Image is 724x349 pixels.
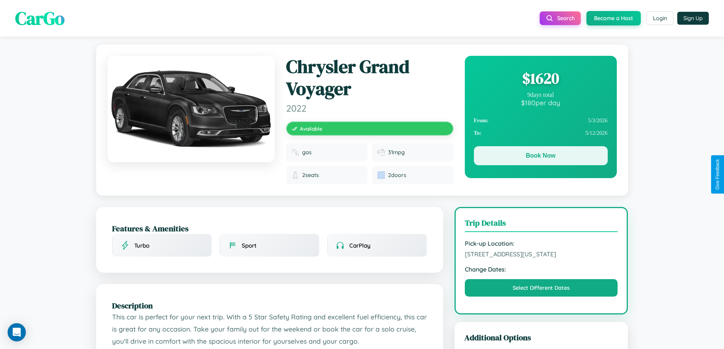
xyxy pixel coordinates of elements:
[474,127,608,139] div: 5 / 12 / 2026
[474,117,489,124] strong: From:
[302,172,319,178] span: 2 seats
[474,114,608,127] div: 5 / 3 / 2026
[242,242,257,249] span: Sport
[15,6,65,31] span: CarGo
[677,12,709,25] button: Sign Up
[112,300,427,311] h2: Description
[349,242,371,249] span: CarPlay
[388,149,405,156] span: 31 mpg
[302,149,312,156] span: gas
[715,159,720,190] div: Give Feedback
[286,103,453,114] span: 2022
[474,98,608,107] div: $ 180 per day
[465,265,618,273] strong: Change Dates:
[388,172,406,178] span: 2 doors
[465,240,618,247] strong: Pick-up Location:
[292,171,299,179] img: Seats
[474,92,608,98] div: 9 days total
[465,250,618,258] span: [STREET_ADDRESS][US_STATE]
[292,148,299,156] img: Fuel type
[112,223,427,234] h2: Features & Amenities
[540,11,581,25] button: Search
[464,332,618,343] h3: Additional Options
[286,56,453,99] h1: Chrysler Grand Voyager
[377,171,385,179] img: Doors
[108,56,275,162] img: Chrysler Grand Voyager 2022
[112,311,427,347] p: This car is perfect for your next trip. With a 5 Star Safety Rating and excellent fuel efficiency...
[586,11,641,25] button: Become a Host
[557,15,575,22] span: Search
[377,148,385,156] img: Fuel efficiency
[465,217,618,232] h3: Trip Details
[646,11,673,25] button: Login
[300,125,322,132] span: Available
[474,146,608,165] button: Book Now
[8,323,26,341] div: Open Intercom Messenger
[134,242,149,249] span: Turbo
[474,130,482,136] strong: To:
[474,68,608,88] div: $ 1620
[465,279,618,297] button: Select Different Dates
